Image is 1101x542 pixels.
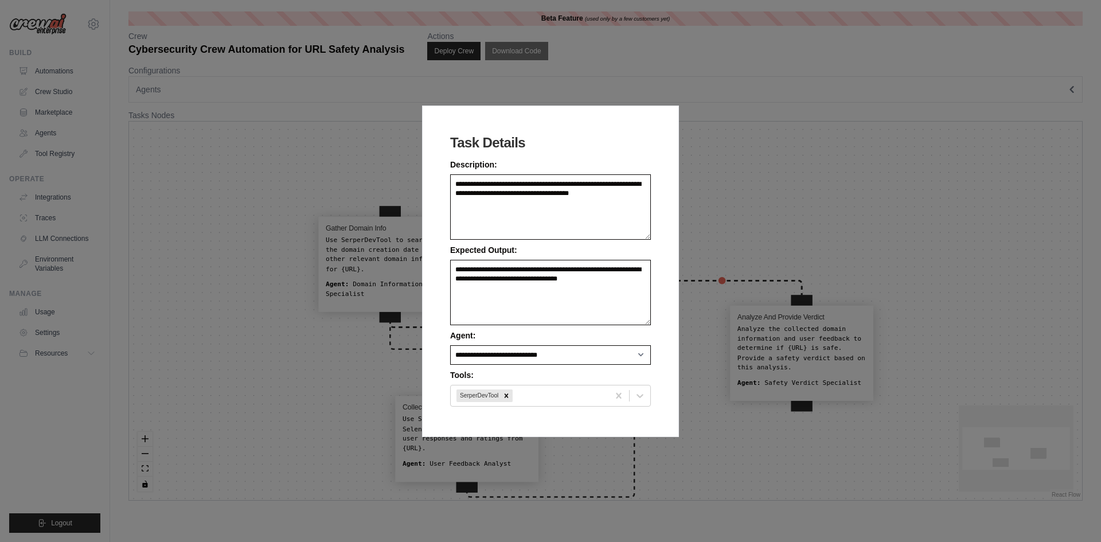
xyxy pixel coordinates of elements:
[500,389,513,402] div: Remove SerperDevTool
[450,245,517,255] span: Expected Output:
[450,371,474,380] span: Tools:
[450,331,475,340] span: Agent:
[450,160,497,169] span: Description:
[450,134,651,152] h2: Task Details
[456,389,500,402] div: SerperDevTool
[1044,487,1101,542] iframe: Chat Widget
